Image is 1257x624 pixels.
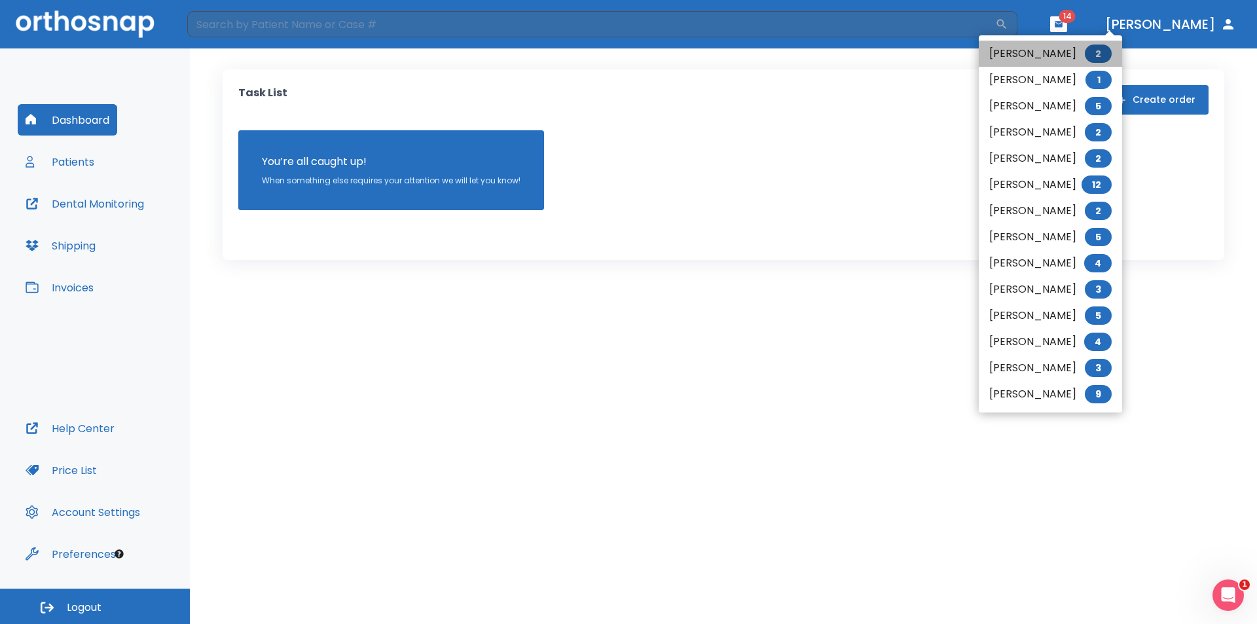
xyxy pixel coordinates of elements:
li: [PERSON_NAME] [979,250,1122,276]
iframe: Intercom live chat [1212,579,1244,611]
span: 1 [1239,579,1250,590]
li: [PERSON_NAME] [979,303,1122,329]
li: [PERSON_NAME] [979,381,1122,407]
li: [PERSON_NAME] [979,224,1122,250]
span: 4 [1084,254,1112,272]
span: 2 [1085,202,1112,220]
span: 12 [1082,175,1112,194]
span: 5 [1085,228,1112,246]
span: 5 [1085,306,1112,325]
span: 3 [1085,280,1112,299]
li: [PERSON_NAME] [979,355,1122,381]
li: [PERSON_NAME] [979,172,1122,198]
li: [PERSON_NAME] [979,93,1122,119]
li: [PERSON_NAME] [979,67,1122,93]
span: 4 [1084,333,1112,351]
li: [PERSON_NAME] [979,276,1122,303]
li: [PERSON_NAME] [979,41,1122,67]
span: 5 [1085,97,1112,115]
li: [PERSON_NAME] [979,329,1122,355]
span: 9 [1085,385,1112,403]
span: 2 [1085,45,1112,63]
li: [PERSON_NAME] [979,198,1122,224]
span: 3 [1085,359,1112,377]
span: 2 [1085,149,1112,168]
li: [PERSON_NAME] [979,145,1122,172]
li: [PERSON_NAME] [979,119,1122,145]
span: 1 [1085,71,1112,89]
span: 2 [1085,123,1112,141]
